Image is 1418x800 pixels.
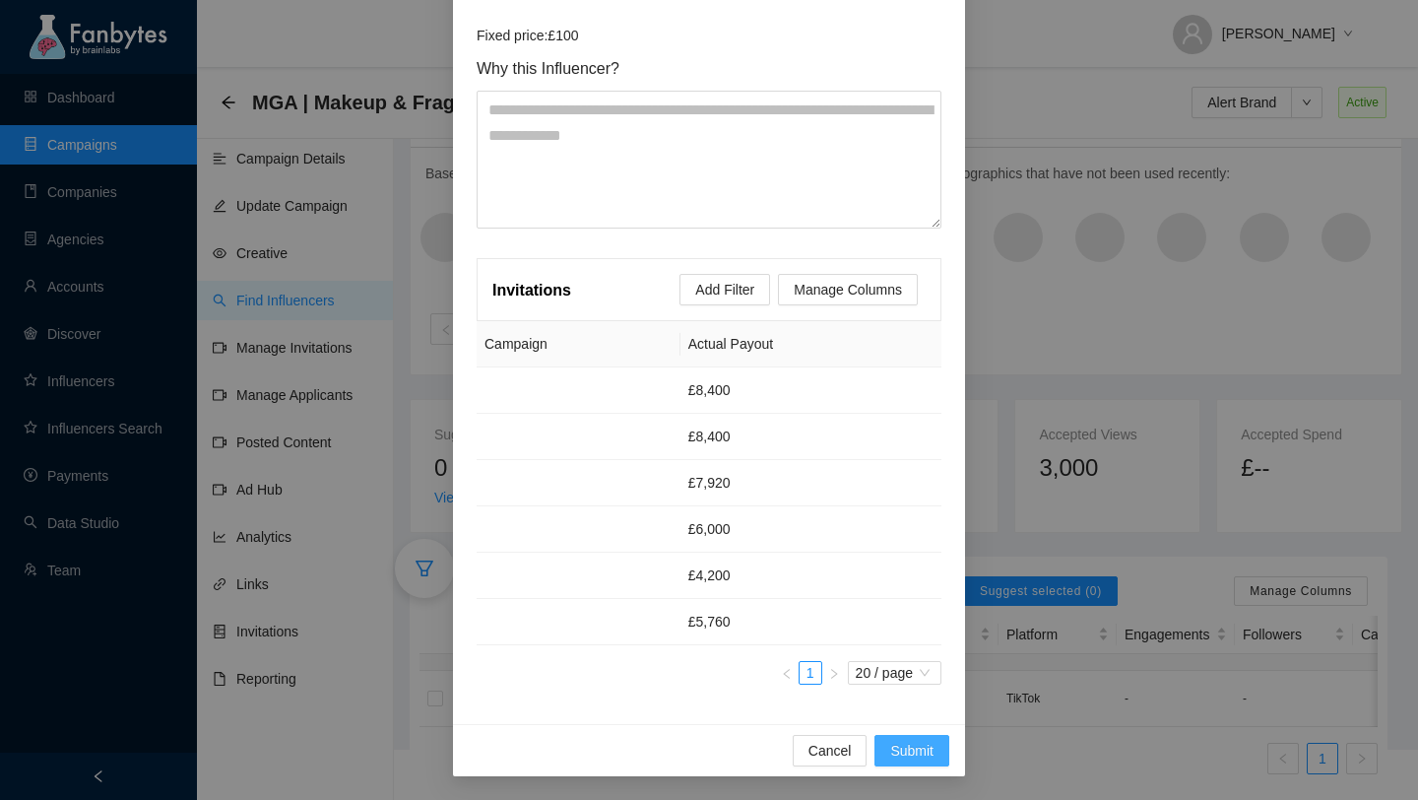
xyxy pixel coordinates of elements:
span: left [781,668,793,680]
span: right [828,668,840,680]
td: £6,000 [680,506,941,553]
span: Cancel [808,740,852,762]
td: £8,400 [680,414,941,460]
article: Invitations [492,278,571,302]
article: Fixed price: £100 [477,25,941,46]
span: Submit [890,740,934,762]
button: Add Filter [679,274,770,305]
td: £7,920 [680,460,941,506]
button: Cancel [793,735,868,767]
button: Manage Columns [778,274,918,305]
button: right [822,661,846,685]
span: Add Filter [695,279,754,300]
li: 1 [799,661,822,685]
button: Submit [874,735,949,767]
td: £5,760 [680,599,941,645]
li: Next Page [822,661,846,685]
li: Previous Page [775,661,799,685]
a: 1 [800,662,821,684]
td: £4,200 [680,553,941,599]
td: £8,400 [680,367,941,414]
span: Why this Influencer? [477,56,941,81]
th: Actual Payout [680,321,941,367]
span: Manage Columns [794,279,902,300]
th: Campaign [477,321,680,367]
span: 20 / page [856,662,934,684]
div: Page Size [848,661,941,685]
button: left [775,661,799,685]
